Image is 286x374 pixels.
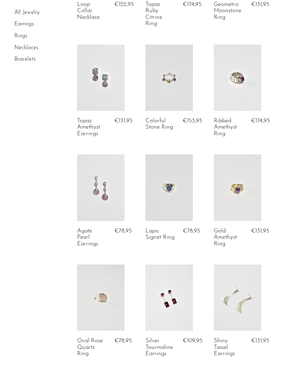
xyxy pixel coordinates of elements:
[14,22,34,27] a: Earrings
[14,45,38,51] a: Necklaces
[214,338,243,357] a: Shiny Tassel Earrings
[251,228,269,234] span: €131,95
[183,338,203,344] span: €109,95
[251,118,270,124] span: €174,95
[251,1,269,7] span: €131,95
[77,118,106,137] a: Topaz Amethyst Earrings
[145,118,174,131] a: Colorful Stone Ring
[251,338,269,344] span: €131,95
[214,228,243,247] a: Gold Amethyst Ring
[145,338,174,357] a: Silver Tourmaline Earrings
[183,228,200,234] span: €78,95
[114,228,132,234] span: €78,95
[114,338,132,344] span: €78,95
[214,1,243,21] a: Geometric Moonstone Ring
[77,338,106,357] a: Oval Rose Quartz Ring
[14,10,39,15] a: All Jewelry
[145,228,174,241] a: Lapis Signet Ring
[145,1,174,27] a: Topaz Ruby Citrine Ring
[183,1,202,7] span: €174,95
[114,1,134,7] span: €122,95
[77,1,106,21] a: Loop Collar Necklace
[214,118,243,137] a: Ribbed Amethyst Ring
[77,228,106,247] a: Agate Pearl Earrings
[114,118,133,124] span: €131,95
[183,118,202,124] span: €153,95
[14,56,36,62] a: Bracelets
[14,33,27,39] a: Rings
